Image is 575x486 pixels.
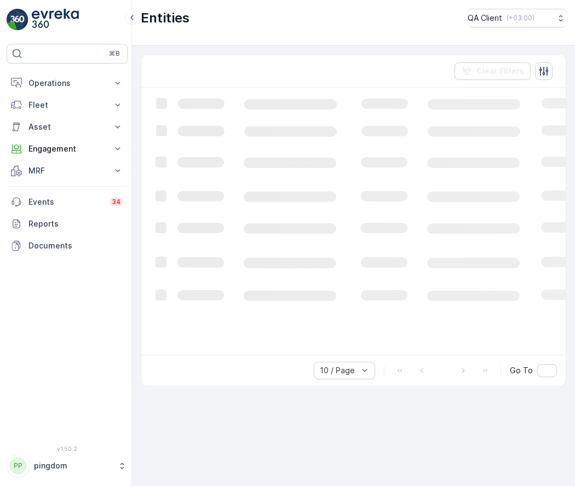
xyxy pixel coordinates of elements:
p: Engagement [28,143,106,154]
p: QA Client [468,13,502,24]
button: Engagement [7,138,128,160]
a: Events34 [7,191,128,213]
p: Asset [28,121,106,132]
button: QA Client(+03:00) [468,9,566,27]
p: Documents [28,240,123,251]
a: Reports [7,213,128,235]
p: Events [28,196,103,207]
button: Asset [7,116,128,138]
button: PPpingdom [7,454,128,477]
span: Go To [510,365,533,376]
p: Operations [28,78,106,89]
button: Operations [7,72,128,94]
p: MRF [28,165,106,176]
p: pingdom [34,460,112,471]
button: Clear Filters [455,62,531,80]
p: Fleet [28,100,106,111]
span: v 1.50.2 [7,445,128,452]
p: 34 [112,198,121,206]
img: logo [7,9,28,31]
a: Documents [7,235,128,257]
p: Entities [141,9,189,27]
button: MRF [7,160,128,182]
img: logo_light-DOdMpM7g.png [32,9,79,31]
div: PP [9,457,27,475]
button: Fleet [7,94,128,116]
p: ⌘B [109,49,120,58]
p: ( +03:00 ) [507,14,534,22]
p: Clear Filters [476,66,524,77]
p: Reports [28,218,123,229]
